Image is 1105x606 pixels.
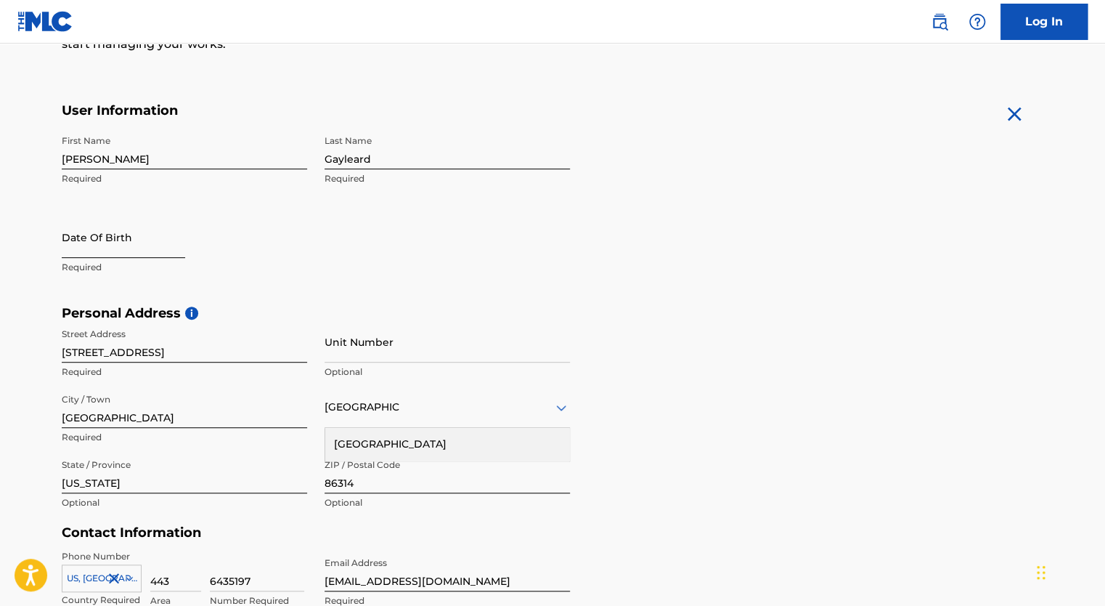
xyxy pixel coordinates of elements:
img: search [931,13,948,31]
a: Log In [1000,4,1088,40]
h5: Personal Address [62,305,1043,322]
div: [GEOGRAPHIC_DATA] [325,428,569,461]
p: Optional [325,365,570,379]
span: i [185,307,198,320]
img: close [1003,102,1026,126]
p: Required [62,261,307,274]
div: Drag [1037,551,1045,594]
p: Required [62,431,307,444]
p: Optional [62,496,307,509]
a: Public Search [925,7,954,36]
p: Required [62,365,307,379]
img: MLC Logo [17,11,73,32]
div: Help [963,7,992,36]
img: help [969,13,986,31]
p: Optional [325,496,570,509]
iframe: Chat Widget [1032,536,1105,606]
h5: Contact Information [62,525,570,541]
h5: User Information [62,102,570,119]
p: Required [325,172,570,185]
p: Required [62,172,307,185]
